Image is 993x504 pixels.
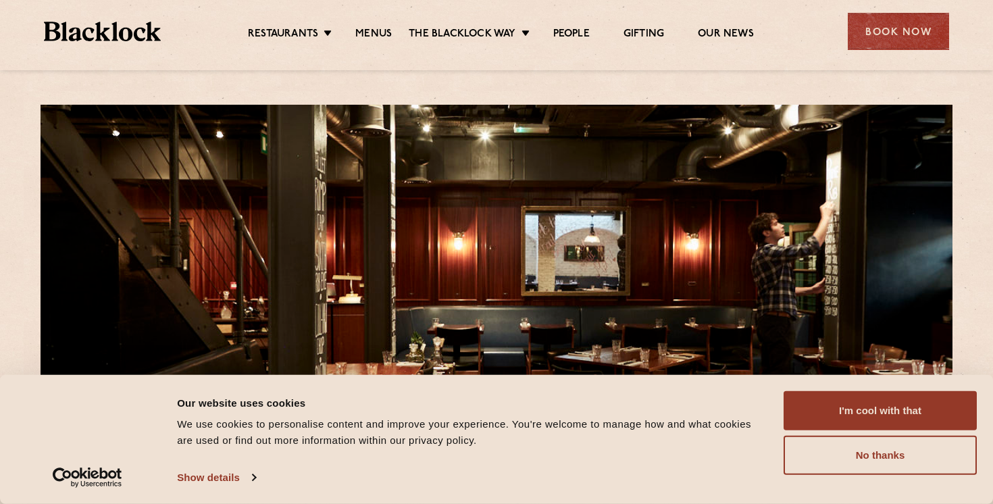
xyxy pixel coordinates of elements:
[409,28,515,43] a: The Blacklock Way
[355,28,392,43] a: Menus
[698,28,754,43] a: Our News
[784,391,977,430] button: I'm cool with that
[248,28,318,43] a: Restaurants
[177,468,255,488] a: Show details
[44,22,161,41] img: BL_Textured_Logo-footer-cropped.svg
[177,416,768,449] div: We use cookies to personalise content and improve your experience. You're welcome to manage how a...
[848,13,949,50] div: Book Now
[784,436,977,475] button: No thanks
[28,468,147,488] a: Usercentrics Cookiebot - opens in a new window
[553,28,590,43] a: People
[177,395,768,411] div: Our website uses cookies
[623,28,664,43] a: Gifting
